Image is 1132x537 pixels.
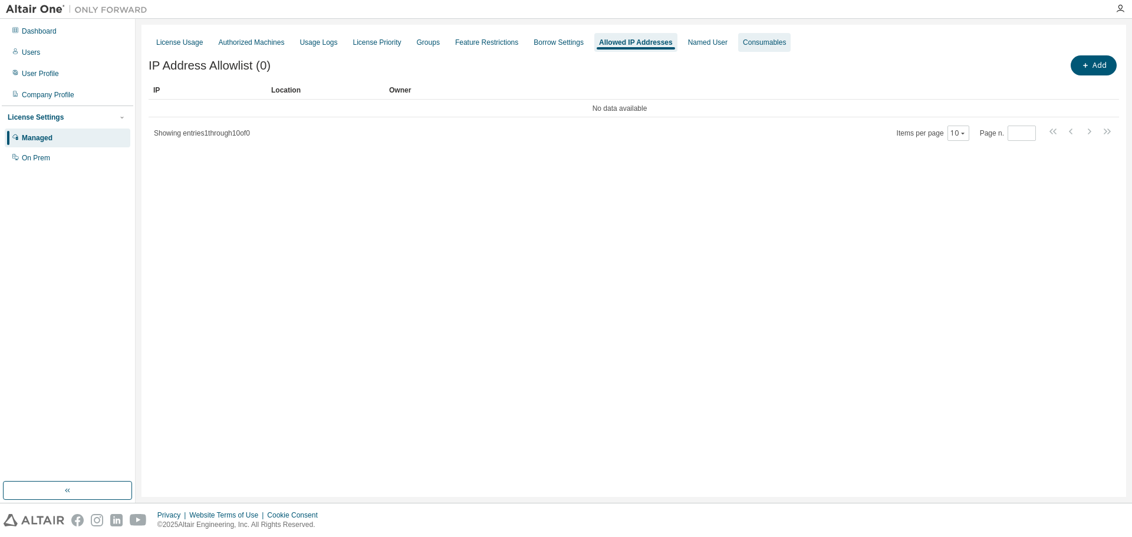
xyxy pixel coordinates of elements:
div: Users [22,48,40,57]
span: Items per page [897,126,969,141]
div: Location [271,81,380,100]
div: License Priority [353,38,402,47]
div: Groups [417,38,440,47]
span: Showing entries 1 through 10 of 0 [154,129,250,137]
img: youtube.svg [130,514,147,526]
div: On Prem [22,153,50,163]
img: altair_logo.svg [4,514,64,526]
img: instagram.svg [91,514,103,526]
div: Feature Restrictions [455,38,518,47]
div: Cookie Consent [267,510,324,520]
div: Managed [22,133,52,143]
div: License Settings [8,113,64,122]
button: 10 [950,129,966,138]
img: Altair One [6,4,153,15]
div: Usage Logs [300,38,337,47]
img: facebook.svg [71,514,84,526]
div: Company Profile [22,90,74,100]
button: Add [1071,55,1117,75]
div: Website Terms of Use [189,510,267,520]
div: Owner [389,81,1086,100]
div: Named User [688,38,728,47]
div: Consumables [743,38,786,47]
div: IP [153,81,262,100]
span: IP Address Allowlist (0) [149,59,271,73]
td: No data available [149,100,1091,117]
div: Borrow Settings [534,38,584,47]
img: linkedin.svg [110,514,123,526]
div: Dashboard [22,27,57,36]
div: Privacy [157,510,189,520]
p: © 2025 Altair Engineering, Inc. All Rights Reserved. [157,520,325,530]
span: Page n. [980,126,1036,141]
div: Allowed IP Addresses [599,38,673,47]
div: User Profile [22,69,59,78]
div: License Usage [156,38,203,47]
div: Authorized Machines [218,38,284,47]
